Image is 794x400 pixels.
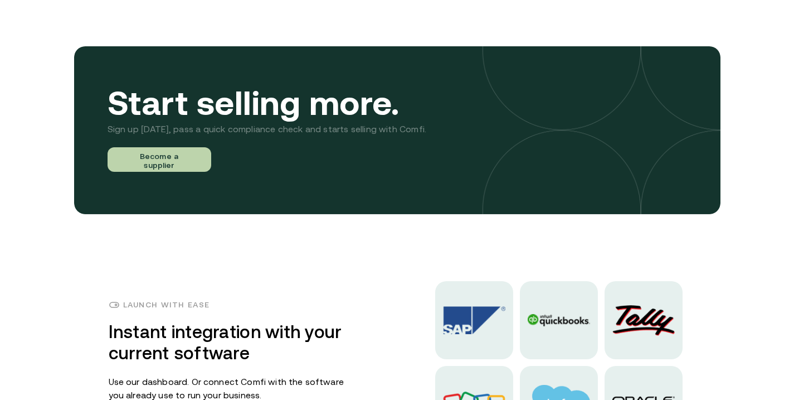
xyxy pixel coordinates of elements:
[108,147,211,172] button: Become a supplier
[108,89,427,117] h3: Start selling more.
[123,300,211,309] h4: Launch with ease
[109,321,354,364] h3: Instant integration with your current software
[612,305,675,336] img: Tally logo
[443,306,505,335] img: Sap logo
[108,122,427,136] p: Sign up [DATE], pass a quick compliance check and starts selling with Comfi.
[528,314,590,326] img: Quickbooks logo
[109,299,120,310] img: payments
